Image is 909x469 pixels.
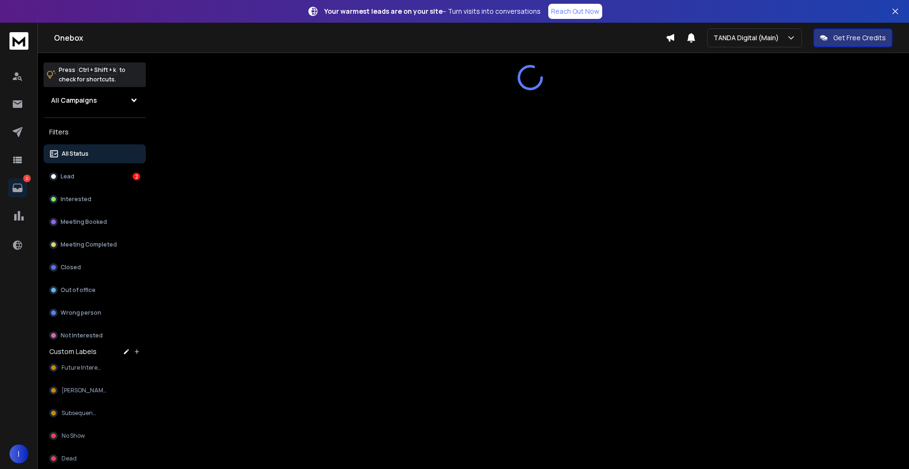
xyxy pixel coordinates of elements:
p: – Turn visits into conversations [324,7,541,16]
p: Get Free Credits [833,33,886,43]
p: Meeting Completed [61,241,117,248]
button: All Status [44,144,146,163]
button: Meeting Booked [44,212,146,231]
button: Lead2 [44,167,146,186]
span: Subsequence [62,409,99,417]
a: Reach Out Now [548,4,602,19]
button: Out of office [44,281,146,300]
button: Future Interest [44,358,146,377]
button: No Show [44,426,146,445]
button: Meeting Completed [44,235,146,254]
span: Future Interest [62,364,102,372]
span: No Show [62,432,85,440]
p: All Status [62,150,89,158]
h3: Filters [44,125,146,139]
button: Interested [44,190,146,209]
div: 2 [133,173,140,180]
button: I [9,444,28,463]
p: Press to check for shortcuts. [59,65,125,84]
h1: All Campaigns [51,96,97,105]
p: TANDA Digital (Main) [713,33,783,43]
p: Not Interested [61,332,103,339]
p: Lead [61,173,74,180]
p: Interested [61,195,91,203]
button: Get Free Credits [813,28,892,47]
p: Wrong person [61,309,101,317]
span: Ctrl + Shift + k [77,64,117,75]
p: Reach Out Now [551,7,599,16]
button: Not Interested [44,326,146,345]
button: [PERSON_NAME] [44,381,146,400]
strong: Your warmest leads are on your site [324,7,443,16]
p: Closed [61,264,81,271]
button: Subsequence [44,404,146,423]
h1: Onebox [54,32,666,44]
button: Wrong person [44,303,146,322]
p: Meeting Booked [61,218,107,226]
a: 2 [8,178,27,197]
button: Dead [44,449,146,468]
h3: Custom Labels [49,347,97,356]
img: logo [9,32,28,50]
p: Out of office [61,286,96,294]
span: Dead [62,455,77,462]
span: [PERSON_NAME] [62,387,108,394]
button: Closed [44,258,146,277]
button: All Campaigns [44,91,146,110]
p: 2 [23,175,31,182]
